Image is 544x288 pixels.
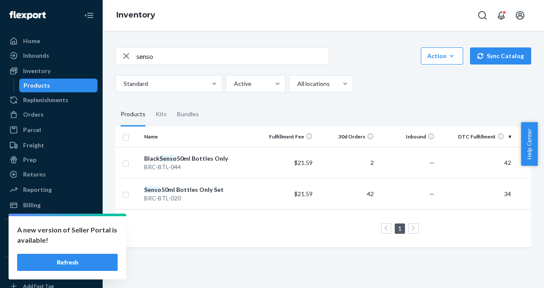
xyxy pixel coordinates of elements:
[144,186,161,193] em: Senso
[421,47,463,65] button: Action
[17,225,118,245] p: A new version of Seller Portal is available!
[438,126,514,147] th: DTC Fulfillment
[5,34,98,48] a: Home
[511,7,529,24] button: Open account menu
[316,178,377,209] td: 42
[144,163,251,171] div: BRC-BTL-044
[24,81,50,90] div: Products
[23,201,41,209] div: Billing
[23,37,40,45] div: Home
[5,49,98,62] a: Inbounds
[316,147,377,178] td: 2
[23,126,41,134] div: Parcel
[123,79,124,88] input: Standard
[109,3,162,28] ol: breadcrumbs
[23,110,44,119] div: Orders
[23,51,49,60] div: Inbounds
[5,123,98,137] a: Parcel
[294,190,313,197] span: $21.59
[23,67,50,75] div: Inventory
[438,178,514,209] td: 34
[156,103,167,126] div: Kits
[5,243,98,253] a: Add Integration
[5,93,98,107] a: Replenishments
[377,126,438,147] th: Inbound
[5,264,98,278] button: Fast Tags
[9,11,46,20] img: Flexport logo
[5,183,98,197] a: Reporting
[23,185,52,194] div: Reporting
[23,141,44,150] div: Freight
[470,47,531,65] button: Sync Catalog
[121,103,145,126] div: Products
[177,103,199,126] div: Bundles
[255,126,316,147] th: Fulfillment Fee
[5,226,98,240] button: Integrations
[5,108,98,121] a: Orders
[429,159,435,166] span: —
[116,10,155,20] a: Inventory
[396,225,403,232] a: Page 1 is your current page
[141,126,255,147] th: Name
[474,7,491,24] button: Open Search Box
[17,254,118,271] button: Refresh
[144,154,251,163] div: Black 50ml Bottles Only
[493,7,510,24] button: Open notifications
[233,79,234,88] input: Active
[23,96,68,104] div: Replenishments
[429,190,435,197] span: —
[5,153,98,167] a: Prep
[23,170,46,179] div: Returns
[294,159,313,166] span: $21.59
[23,156,36,164] div: Prep
[438,147,514,178] td: 42
[136,47,329,65] input: Search inventory by name or sku
[80,7,98,24] button: Close Navigation
[521,122,538,166] button: Help Center
[427,52,457,60] div: Action
[160,155,177,162] em: Senso
[19,79,98,92] a: Products
[316,126,377,147] th: 30d Orders
[5,138,98,152] a: Freight
[5,198,98,212] a: Billing
[5,64,98,78] a: Inventory
[5,168,98,181] a: Returns
[144,185,251,194] div: 50ml Bottles Only Set
[144,194,251,203] div: BRC-BTL-020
